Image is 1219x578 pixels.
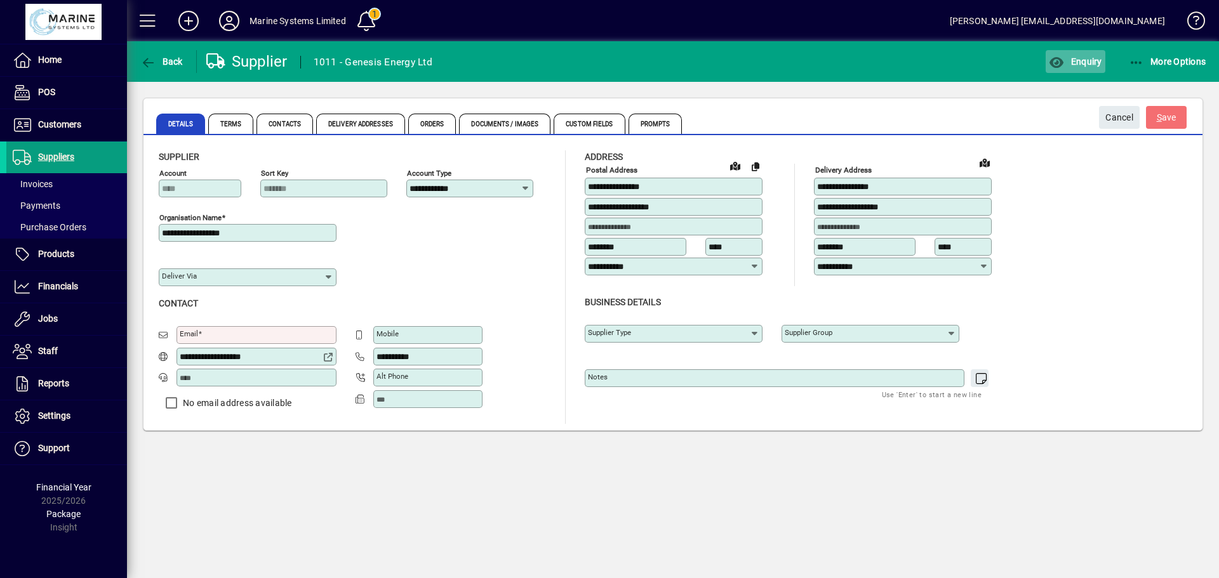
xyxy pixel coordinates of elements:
span: Delivery Addresses [316,114,405,134]
span: ave [1157,107,1176,128]
span: Address [585,152,623,162]
button: Add [168,10,209,32]
a: Knowledge Base [1178,3,1203,44]
button: Back [137,50,186,73]
span: Support [38,443,70,453]
a: View on map [975,152,995,173]
span: Custom Fields [554,114,625,134]
span: Staff [38,346,58,356]
span: Reports [38,378,69,388]
span: Contacts [256,114,313,134]
span: Enquiry [1049,56,1102,67]
button: Copy to Delivery address [745,156,766,176]
mat-label: Account [159,169,187,178]
span: Settings [38,411,70,421]
span: S [1157,112,1162,122]
mat-label: Supplier group [785,328,832,337]
span: Financials [38,281,78,291]
span: Contact [159,298,198,308]
mat-label: Organisation name [159,213,222,222]
a: Reports [6,368,127,400]
span: Invoices [13,179,53,189]
app-page-header-button: Back [127,50,197,73]
a: Settings [6,400,127,432]
button: More Options [1126,50,1209,73]
label: No email address available [180,397,292,409]
div: 1011 - Genesis Energy Ltd [314,52,432,72]
span: Package [46,509,81,519]
span: More Options [1129,56,1206,67]
a: Financials [6,271,127,303]
div: Marine Systems Limited [250,11,346,31]
button: Enquiry [1046,50,1105,73]
a: View on map [725,155,745,176]
a: Invoices [6,173,127,195]
span: Business details [585,297,661,307]
span: Cancel [1105,107,1133,128]
mat-label: Alt Phone [376,372,408,381]
mat-hint: Use 'Enter' to start a new line [882,387,982,402]
mat-label: Mobile [376,329,399,338]
mat-label: Deliver via [162,272,197,280]
mat-label: Notes [588,372,608,381]
a: Products [6,239,127,270]
span: Terms [208,114,254,134]
mat-label: Account Type [407,169,451,178]
mat-label: Email [180,329,198,338]
span: Orders [408,114,456,134]
span: Back [140,56,183,67]
button: Save [1146,106,1187,129]
a: Support [6,433,127,464]
span: Documents / Images [459,114,550,134]
a: Customers [6,109,127,141]
span: Prompts [629,114,683,134]
span: Suppliers [38,152,74,162]
a: POS [6,77,127,108]
span: POS [38,87,55,97]
a: Purchase Orders [6,216,127,238]
a: Staff [6,336,127,367]
mat-label: Sort key [261,169,288,178]
a: Payments [6,195,127,216]
mat-label: Supplier type [588,328,631,337]
div: Supplier [206,51,288,72]
span: Products [38,249,74,259]
a: Home [6,44,127,76]
span: Financial Year [36,482,91,492]
span: Customers [38,119,81,129]
span: Payments [13,200,60,211]
button: Cancel [1099,106,1140,129]
a: Jobs [6,303,127,335]
span: Details [156,114,205,134]
span: Jobs [38,313,58,324]
span: Home [38,55,62,65]
button: Profile [209,10,250,32]
span: Purchase Orders [13,222,86,232]
span: Supplier [159,152,199,162]
div: [PERSON_NAME] [EMAIL_ADDRESS][DOMAIN_NAME] [950,11,1165,31]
